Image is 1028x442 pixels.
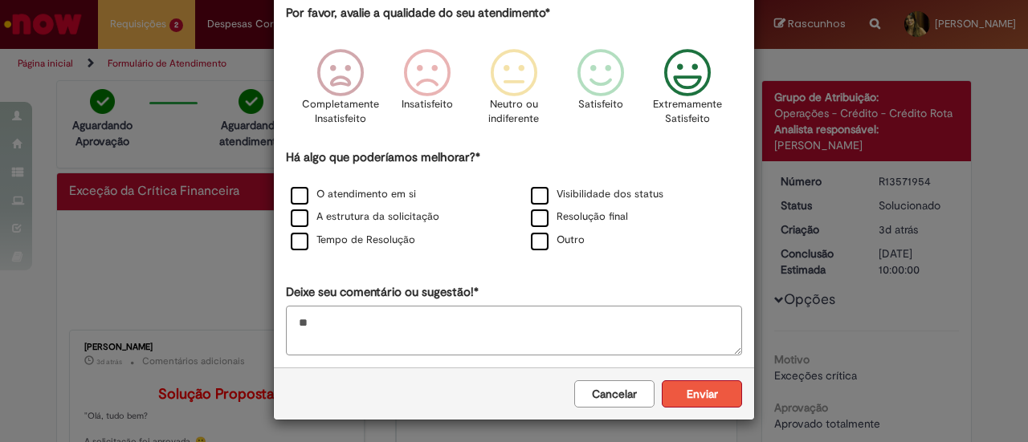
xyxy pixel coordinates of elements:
label: A estrutura da solicitação [291,209,439,225]
div: Satisfeito [560,37,642,147]
p: Insatisfeito [402,97,453,112]
div: Há algo que poderíamos melhorar?* [286,149,742,253]
label: Deixe seu comentário ou sugestão!* [286,284,479,301]
div: Insatisfeito [386,37,468,147]
p: Satisfeito [578,97,623,112]
div: Completamente Insatisfeito [299,37,381,147]
label: Resolução final [531,209,628,225]
label: Por favor, avalie a qualidade do seu atendimento* [286,5,550,22]
label: Outro [531,233,585,248]
p: Completamente Insatisfeito [302,97,379,127]
label: O atendimento em si [291,187,416,202]
button: Enviar [662,380,742,408]
p: Extremamente Satisfeito [653,97,722,127]
label: Tempo de Resolução [291,233,415,248]
label: Visibilidade dos status [531,187,663,202]
p: Neutro ou indiferente [485,97,543,127]
button: Cancelar [574,380,655,408]
div: Neutro ou indiferente [473,37,555,147]
div: Extremamente Satisfeito [647,37,728,147]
